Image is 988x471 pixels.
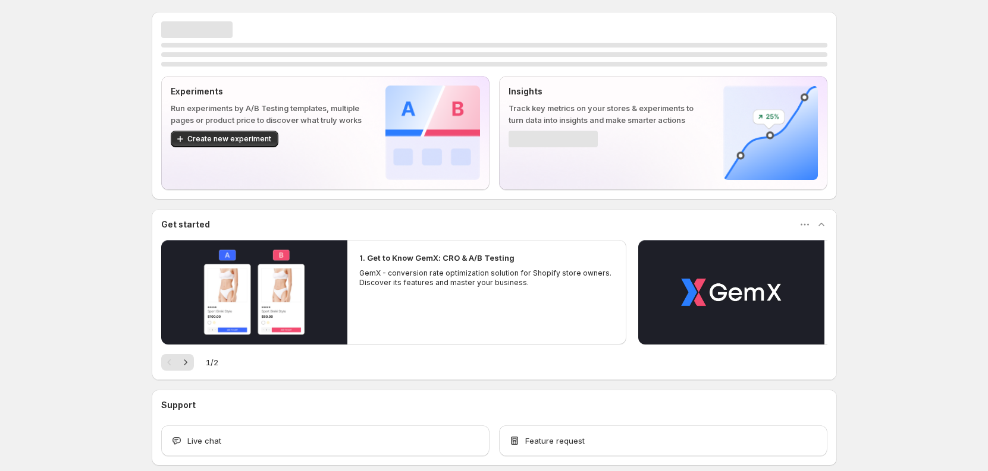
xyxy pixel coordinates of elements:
button: Play video [161,240,347,344]
p: GemX - conversion rate optimization solution for Shopify store owners. Discover its features and ... [359,268,615,287]
p: Track key metrics on your stores & experiments to turn data into insights and make smarter actions [509,102,704,126]
p: Insights [509,86,704,97]
h2: 1. Get to Know GemX: CRO & A/B Testing [359,252,515,264]
img: Experiments [385,86,480,180]
h3: Get started [161,219,210,230]
span: Create new experiment [187,134,271,144]
button: Create new experiment [171,131,278,147]
img: Insights [723,86,818,180]
p: Experiments [171,86,366,97]
button: Play video [638,240,824,344]
span: Feature request [525,435,585,447]
h3: Support [161,399,196,411]
nav: Pagination [161,354,194,371]
span: Live chat [187,435,221,447]
span: 1 / 2 [206,356,218,368]
button: Next [177,354,194,371]
p: Run experiments by A/B Testing templates, multiple pages or product price to discover what truly ... [171,102,366,126]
